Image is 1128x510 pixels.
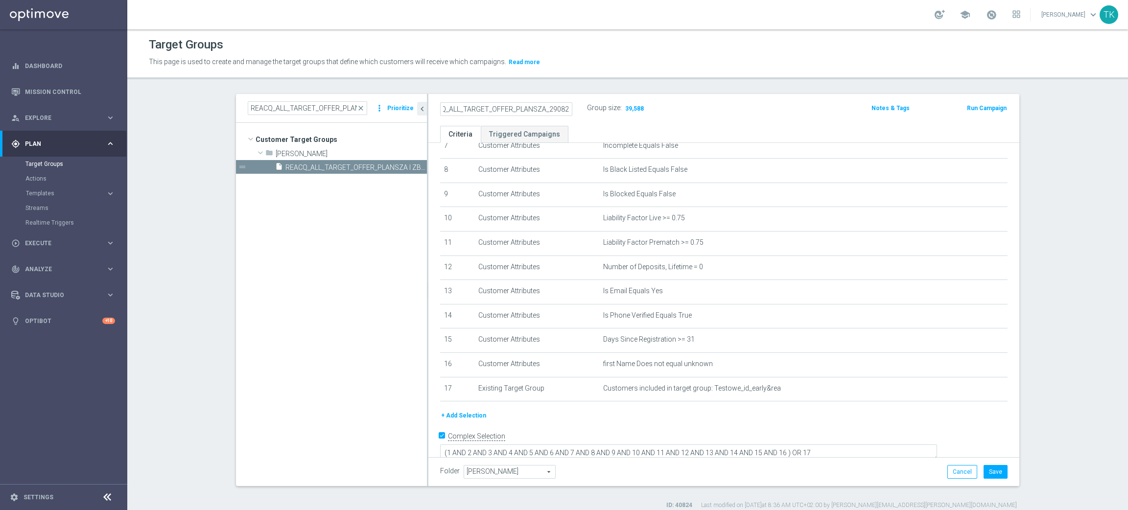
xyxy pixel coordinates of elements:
span: Is Phone Verified Equals True [603,311,692,320]
button: Prioritize [386,102,415,115]
span: Liability Factor Live >= 0.75 [603,214,685,222]
span: Customers included in target group: Testowe_id_early&rea [603,384,781,393]
td: Customer Attributes [474,134,599,159]
td: 17 [440,377,474,401]
div: Data Studio keyboard_arrow_right [11,291,116,299]
span: Explore [25,115,106,121]
i: keyboard_arrow_right [106,189,115,198]
span: school [960,9,970,20]
label: Complex Selection [448,432,505,441]
a: Dashboard [25,53,115,79]
span: Customer Target Groups [256,133,427,146]
a: Triggered Campaigns [481,126,568,143]
div: Explore [11,114,106,122]
div: Analyze [11,265,106,274]
i: keyboard_arrow_right [106,290,115,300]
span: This page is used to create and manage the target groups that define which customers will receive... [149,58,506,66]
button: Save [984,465,1008,479]
a: Settings [23,494,53,500]
span: Data Studio [25,292,106,298]
i: keyboard_arrow_right [106,113,115,122]
i: chevron_left [418,104,427,114]
div: Execute [11,239,106,248]
div: Plan [11,139,106,148]
i: settings [10,493,19,502]
i: folder [265,149,273,160]
td: 15 [440,328,474,353]
button: person_search Explore keyboard_arrow_right [11,114,116,122]
td: Customer Attributes [474,352,599,377]
span: Analyze [25,266,106,272]
span: Tomasz K. [276,150,427,158]
button: equalizer Dashboard [11,62,116,70]
i: person_search [11,114,20,122]
td: 9 [440,183,474,207]
div: Streams [25,201,126,215]
span: close [357,104,365,112]
div: Actions [25,171,126,186]
i: insert_drive_file [275,162,283,174]
div: Realtime Triggers [25,215,126,230]
button: + Add Selection [440,410,487,421]
td: Customer Attributes [474,304,599,328]
label: Group size [587,104,620,112]
span: Incomplete Equals False [603,141,678,150]
i: keyboard_arrow_right [106,139,115,148]
span: Plan [25,141,106,147]
button: gps_fixed Plan keyboard_arrow_right [11,140,116,148]
button: chevron_left [417,102,427,116]
td: 10 [440,207,474,232]
td: Existing Target Group [474,377,599,401]
a: Optibot [25,308,102,334]
td: 11 [440,231,474,255]
td: 12 [440,255,474,280]
td: 8 [440,159,474,183]
td: 14 [440,304,474,328]
button: lightbulb Optibot +10 [11,317,116,325]
i: keyboard_arrow_right [106,238,115,248]
td: 13 [440,280,474,304]
input: Enter a name for this target group [440,102,572,116]
i: gps_fixed [11,139,20,148]
span: Templates [26,190,96,196]
div: Target Groups [25,157,126,171]
div: Templates [25,186,126,201]
td: Customer Attributes [474,280,599,304]
td: Customer Attributes [474,328,599,353]
div: TK [1100,5,1118,24]
td: 7 [440,134,474,159]
span: Is Black Listed Equals False [603,165,687,174]
label: ID: 40824 [666,501,692,510]
div: track_changes Analyze keyboard_arrow_right [11,265,116,273]
span: Is Email Equals Yes [603,287,663,295]
i: equalizer [11,62,20,70]
a: [PERSON_NAME]keyboard_arrow_down [1040,7,1100,22]
span: Is Blocked Equals False [603,190,676,198]
td: 16 [440,352,474,377]
div: Mission Control [11,79,115,105]
label: : [620,104,622,112]
a: Realtime Triggers [25,219,102,227]
td: Customer Attributes [474,231,599,255]
div: +10 [102,318,115,324]
button: Read more [508,57,541,68]
a: Actions [25,175,102,183]
span: REACQ_ALL_TARGET_OFFER_PLANSZA I ZBR REM_290825 [285,163,427,172]
span: first Name Does not equal unknown [603,360,713,368]
span: Liability Factor Prematch >= 0.75 [603,238,704,247]
i: lightbulb [11,317,20,325]
div: Data Studio [11,291,106,300]
span: keyboard_arrow_down [1088,9,1099,20]
label: Last modified on [DATE] at 8:36 AM UTC+02:00 by [PERSON_NAME][EMAIL_ADDRESS][PERSON_NAME][DOMAIN_... [701,501,1017,510]
button: Templates keyboard_arrow_right [25,189,116,197]
a: Streams [25,204,102,212]
td: Customer Attributes [474,183,599,207]
span: Execute [25,240,106,246]
button: Mission Control [11,88,116,96]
